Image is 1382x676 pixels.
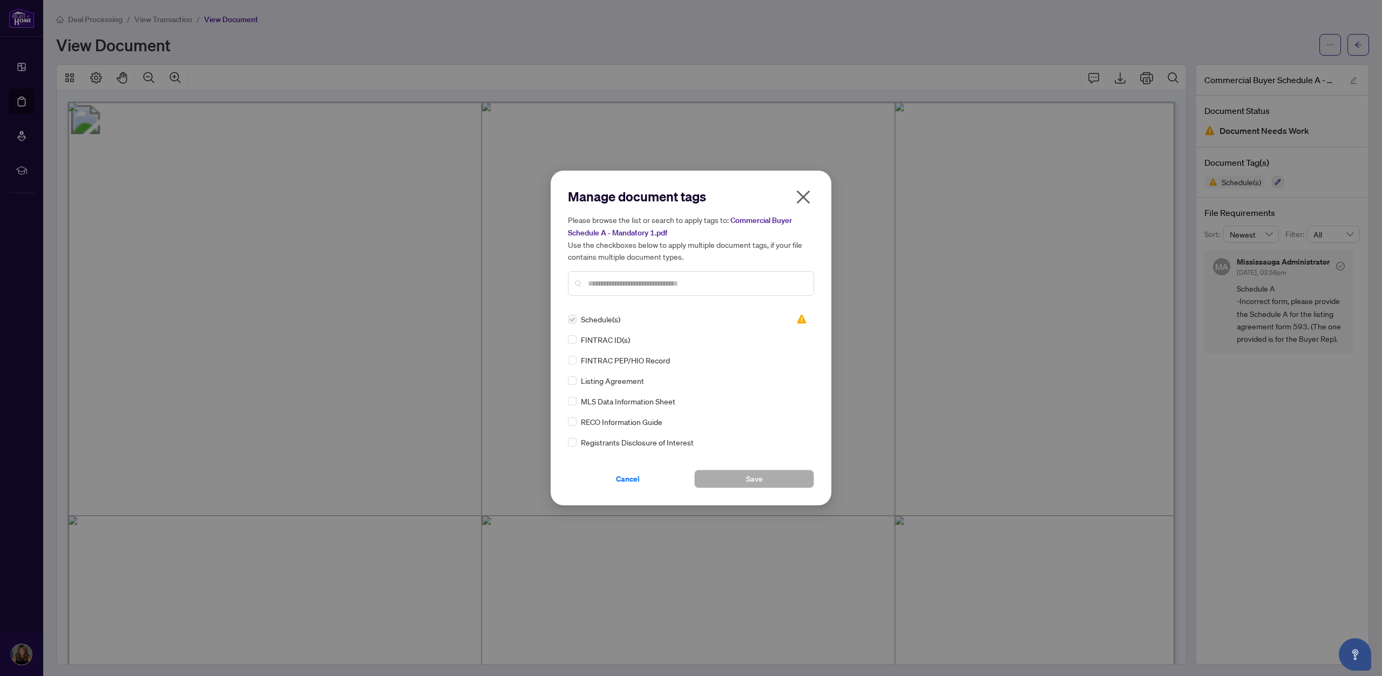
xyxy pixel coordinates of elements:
img: status [796,314,807,325]
button: Cancel [568,470,688,488]
span: Cancel [616,470,640,488]
h2: Manage document tags [568,188,814,205]
span: MLS Data Information Sheet [581,395,675,407]
span: FINTRAC PEP/HIO Record [581,354,670,366]
span: RECO Information Guide [581,416,662,428]
button: Save [694,470,814,488]
span: Listing Agreement [581,375,644,387]
span: Registrants Disclosure of Interest [581,436,694,448]
span: Needs Work [796,314,807,325]
button: Open asap [1339,638,1371,671]
span: Schedule(s) [581,313,620,325]
h5: Please browse the list or search to apply tags to: Use the checkboxes below to apply multiple doc... [568,214,814,262]
span: FINTRAC ID(s) [581,334,630,346]
span: close [795,188,812,206]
